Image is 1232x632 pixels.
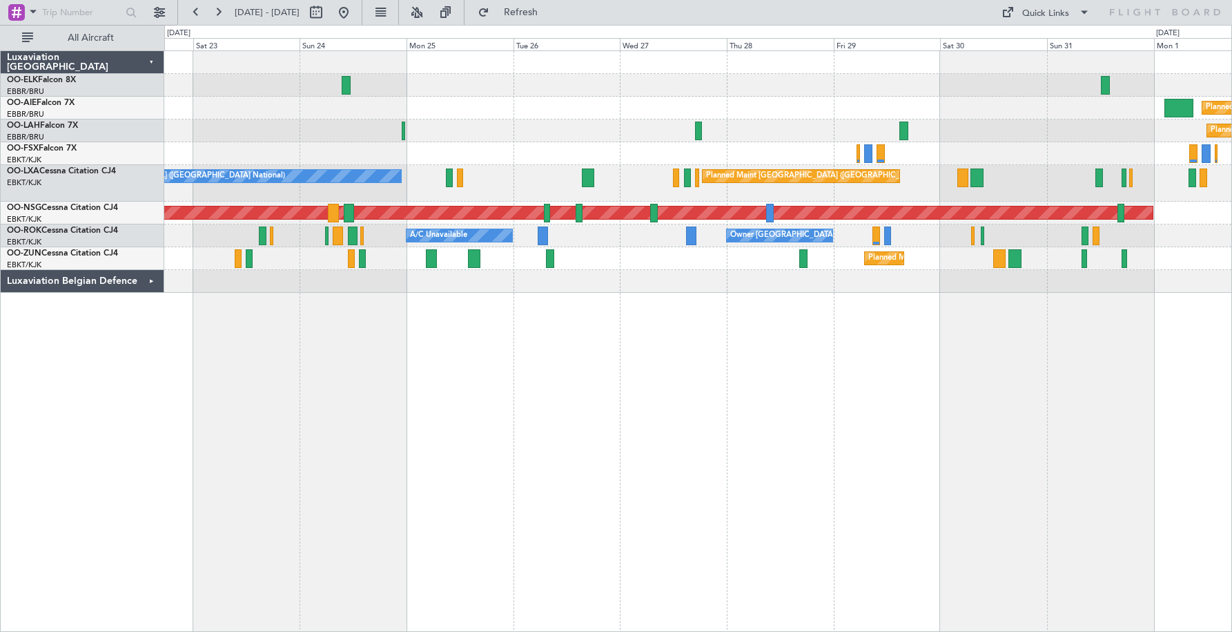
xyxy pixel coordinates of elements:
a: EBKT/KJK [7,260,41,270]
div: Planned Maint Kortrijk-[GEOGRAPHIC_DATA] [868,248,1029,269]
a: EBBR/BRU [7,132,44,142]
span: OO-NSG [7,204,41,212]
a: EBKT/KJK [7,214,41,224]
button: Refresh [471,1,554,23]
a: OO-LAHFalcon 7X [7,122,78,130]
input: Trip Number [42,2,121,23]
span: [DATE] - [DATE] [235,6,300,19]
div: Tue 26 [514,38,620,50]
div: Wed 27 [620,38,727,50]
div: Sat 23 [193,38,300,50]
div: Planned Maint [GEOGRAPHIC_DATA] ([GEOGRAPHIC_DATA] National) [706,166,956,186]
a: OO-ZUNCessna Citation CJ4 [7,249,118,258]
div: Quick Links [1022,7,1069,21]
a: EBKT/KJK [7,155,41,165]
div: Fri 29 [834,38,941,50]
span: OO-ROK [7,227,41,235]
div: Sun 31 [1047,38,1154,50]
a: OO-LXACessna Citation CJ4 [7,167,116,175]
div: A/C Unavailable [410,225,467,246]
a: OO-FSXFalcon 7X [7,144,77,153]
button: Quick Links [995,1,1097,23]
span: OO-FSX [7,144,39,153]
span: OO-AIE [7,99,37,107]
div: [DATE] [1156,28,1180,39]
button: All Aircraft [15,27,150,49]
span: All Aircraft [36,33,146,43]
a: OO-ROKCessna Citation CJ4 [7,227,118,235]
a: OO-NSGCessna Citation CJ4 [7,204,118,212]
a: EBKT/KJK [7,237,41,247]
a: OO-AIEFalcon 7X [7,99,75,107]
span: OO-ELK [7,76,38,84]
a: EBBR/BRU [7,109,44,119]
a: EBKT/KJK [7,178,41,188]
div: Mon 25 [407,38,514,50]
a: OO-ELKFalcon 8X [7,76,76,84]
div: Sun 24 [300,38,407,50]
div: Thu 28 [727,38,834,50]
span: OO-LAH [7,122,40,130]
span: OO-ZUN [7,249,41,258]
div: Owner [GEOGRAPHIC_DATA]-[GEOGRAPHIC_DATA] [730,225,917,246]
span: Refresh [492,8,550,17]
a: EBBR/BRU [7,86,44,97]
span: OO-LXA [7,167,39,175]
div: [DATE] [167,28,190,39]
div: Sat 30 [940,38,1047,50]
